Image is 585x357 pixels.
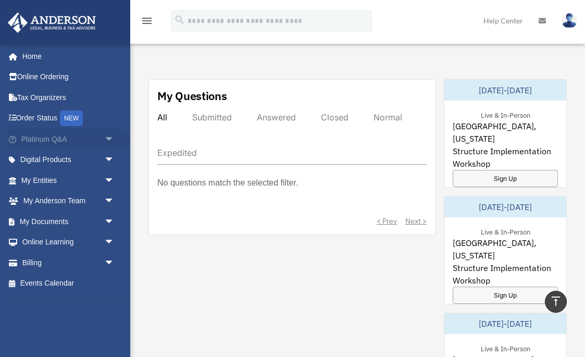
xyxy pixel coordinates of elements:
a: Online Ordering [7,67,130,88]
div: Closed [321,112,348,122]
a: Billingarrow_drop_down [7,252,130,273]
div: NEW [60,110,83,126]
a: Platinum Q&Aarrow_drop_down [7,129,130,150]
span: arrow_drop_down [104,129,125,150]
a: My Documentsarrow_drop_down [7,211,130,232]
div: Submitted [192,112,232,122]
a: Order StatusNEW [7,108,130,129]
div: Live & In-Person [472,342,539,353]
a: Online Learningarrow_drop_down [7,232,130,253]
div: Live & In-Person [472,109,539,120]
div: My Questions [157,88,227,104]
div: [DATE]-[DATE] [444,313,566,334]
div: All [157,112,167,122]
a: My Entitiesarrow_drop_down [7,170,130,191]
i: search [174,14,185,26]
p: No questions match the selected filter. [157,176,298,190]
div: Live & In-Person [472,226,539,237]
a: Digital Productsarrow_drop_down [7,150,130,170]
span: arrow_drop_down [104,191,125,212]
span: Structure Implementation Workshop [453,262,558,287]
div: [DATE]-[DATE] [444,80,566,101]
a: Tax Organizers [7,87,130,108]
img: Anderson Advisors Platinum Portal [5,13,99,33]
i: vertical_align_top [550,295,562,307]
span: arrow_drop_down [104,150,125,171]
a: vertical_align_top [545,291,567,313]
a: menu [141,18,153,27]
a: Events Calendar [7,273,130,294]
span: Structure Implementation Workshop [453,145,558,170]
img: User Pic [562,13,577,28]
div: [DATE]-[DATE] [444,196,566,217]
a: My Anderson Teamarrow_drop_down [7,191,130,212]
span: [GEOGRAPHIC_DATA], [US_STATE] [453,120,558,145]
span: arrow_drop_down [104,252,125,274]
span: arrow_drop_down [104,170,125,191]
span: arrow_drop_down [104,211,125,232]
div: Normal [374,112,402,122]
a: Sign Up [453,170,558,187]
a: Home [7,46,125,67]
i: menu [141,15,153,27]
div: Expedited [157,147,197,158]
span: arrow_drop_down [104,232,125,253]
div: Answered [257,112,296,122]
a: Sign Up [453,287,558,304]
span: [GEOGRAPHIC_DATA], [US_STATE] [453,237,558,262]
